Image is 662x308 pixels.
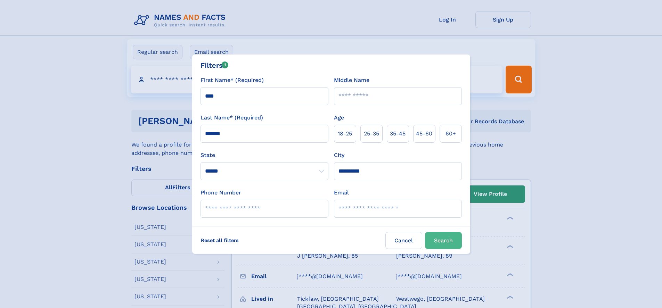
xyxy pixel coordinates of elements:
label: Age [334,114,344,122]
label: City [334,151,344,159]
span: 25‑35 [364,130,379,138]
span: 18‑25 [338,130,352,138]
div: Filters [201,60,229,70]
label: Middle Name [334,76,369,84]
button: Search [425,232,462,249]
label: Email [334,189,349,197]
label: First Name* (Required) [201,76,264,84]
span: 35‑45 [390,130,406,138]
label: Reset all filters [196,232,243,249]
label: Last Name* (Required) [201,114,263,122]
label: Phone Number [201,189,241,197]
span: 45‑60 [416,130,432,138]
span: 60+ [446,130,456,138]
label: Cancel [385,232,422,249]
label: State [201,151,328,159]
